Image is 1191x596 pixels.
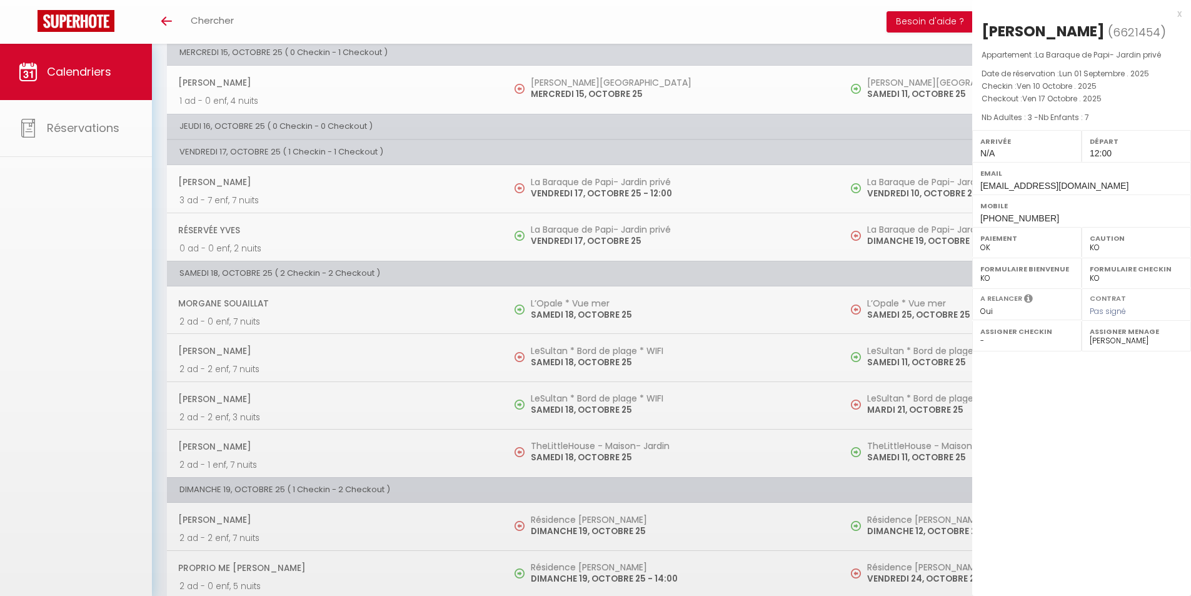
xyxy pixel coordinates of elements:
[980,263,1073,275] label: Formulaire Bienvenue
[982,49,1182,61] p: Appartement :
[980,200,1183,212] label: Mobile
[982,112,1089,123] span: Nb Adultes : 3 -
[1090,306,1126,316] span: Pas signé
[1059,68,1149,79] span: Lun 01 Septembre . 2025
[1090,293,1126,301] label: Contrat
[980,135,1073,148] label: Arrivée
[1090,232,1183,245] label: Caution
[980,148,995,158] span: N/A
[1035,49,1161,60] span: La Baraque de Papi- Jardin privé
[1090,325,1183,338] label: Assigner Menage
[980,181,1128,191] span: [EMAIL_ADDRESS][DOMAIN_NAME]
[982,21,1105,41] div: [PERSON_NAME]
[1108,23,1166,41] span: ( )
[1022,93,1102,104] span: Ven 17 Octobre . 2025
[1038,112,1089,123] span: Nb Enfants : 7
[972,6,1182,21] div: x
[1017,81,1097,91] span: Ven 10 Octobre . 2025
[1113,24,1160,40] span: 6621454
[982,80,1182,93] p: Checkin :
[982,93,1182,105] p: Checkout :
[982,68,1182,80] p: Date de réservation :
[980,293,1022,304] label: A relancer
[1024,293,1033,307] i: Sélectionner OUI si vous souhaiter envoyer les séquences de messages post-checkout
[980,232,1073,245] label: Paiement
[980,325,1073,338] label: Assigner Checkin
[980,167,1183,179] label: Email
[1090,263,1183,275] label: Formulaire Checkin
[1090,135,1183,148] label: Départ
[980,213,1059,223] span: [PHONE_NUMBER]
[1090,148,1112,158] span: 12:00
